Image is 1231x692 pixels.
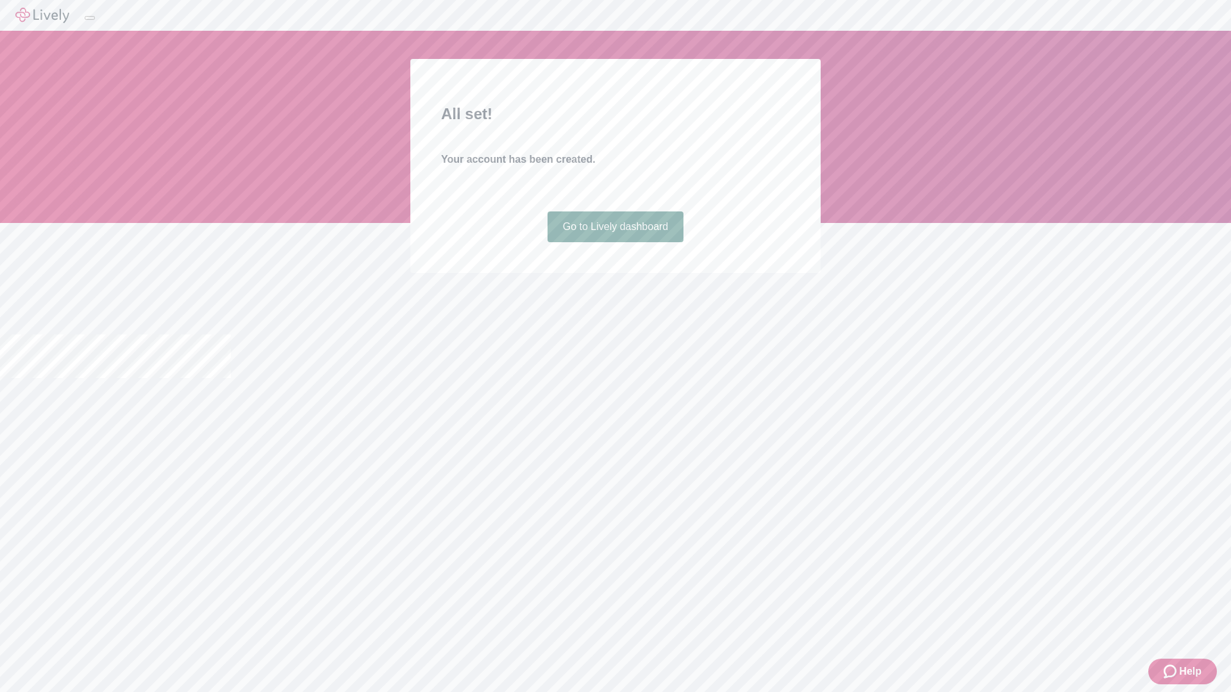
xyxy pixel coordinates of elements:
[1164,664,1179,679] svg: Zendesk support icon
[1148,659,1217,684] button: Zendesk support iconHelp
[85,16,95,20] button: Log out
[441,103,790,126] h2: All set!
[15,8,69,23] img: Lively
[548,211,684,242] a: Go to Lively dashboard
[441,152,790,167] h4: Your account has been created.
[1179,664,1202,679] span: Help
